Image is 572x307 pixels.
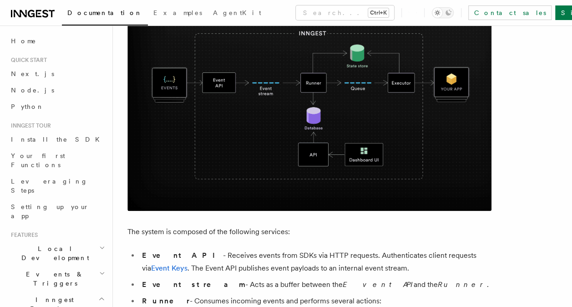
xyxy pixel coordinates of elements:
[11,70,54,77] span: Next.js
[7,56,47,64] span: Quick start
[142,251,223,260] strong: Event API
[11,136,105,143] span: Install the SDK
[11,36,36,46] span: Home
[7,66,107,82] a: Next.js
[148,3,208,25] a: Examples
[7,244,99,262] span: Local Development
[213,9,261,16] span: AgentKit
[153,9,202,16] span: Examples
[296,5,394,20] button: Search...Ctrl+K
[208,3,267,25] a: AgentKit
[7,270,99,288] span: Events & Triggers
[11,152,65,169] span: Your first Functions
[11,103,44,110] span: Python
[7,173,107,199] a: Leveraging Steps
[7,33,107,49] a: Home
[7,148,107,173] a: Your first Functions
[7,266,107,292] button: Events & Triggers
[7,122,51,129] span: Inngest tour
[62,3,148,26] a: Documentation
[468,5,552,20] a: Contact sales
[142,297,190,305] strong: Runner
[11,87,54,94] span: Node.js
[7,131,107,148] a: Install the SDK
[151,264,187,272] a: Event Keys
[139,278,491,291] li: - Acts as a buffer between the and the .
[139,249,491,275] li: - Receives events from SDKs via HTTP requests. Authenticates client requests via . The Event API ...
[7,98,107,115] a: Python
[432,7,454,18] button: Toggle dark mode
[7,199,107,224] a: Setting up your app
[11,203,89,220] span: Setting up your app
[67,9,142,16] span: Documentation
[7,240,107,266] button: Local Development
[368,8,389,17] kbd: Ctrl+K
[127,225,491,238] p: The system is composed of the following services:
[343,280,414,289] em: Event API
[7,82,107,98] a: Node.js
[142,280,245,289] strong: Event stream
[438,280,487,289] em: Runner
[11,178,88,194] span: Leveraging Steps
[7,231,38,239] span: Features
